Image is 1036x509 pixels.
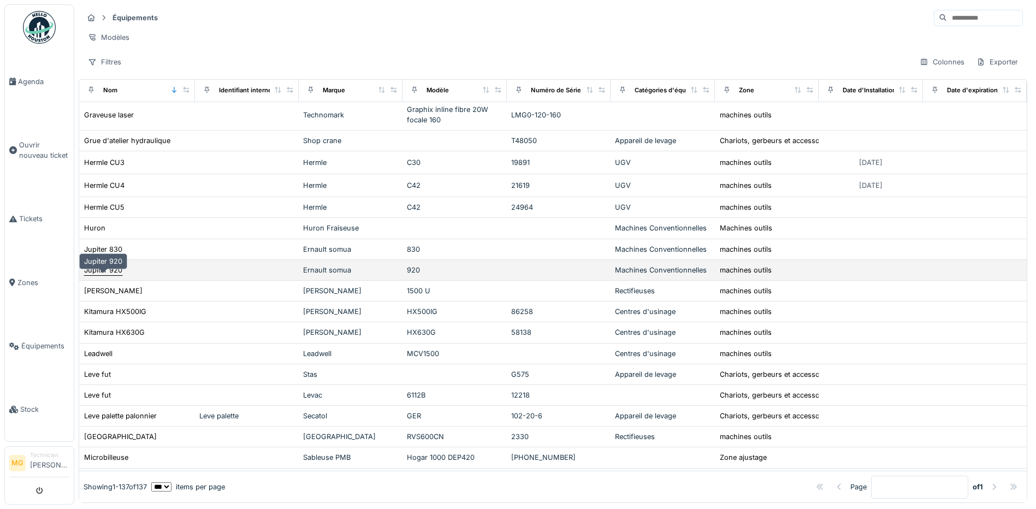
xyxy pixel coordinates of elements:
div: machines outils [720,348,772,359]
div: [PHONE_NUMBER] [511,452,606,463]
div: Rectifieuses [615,286,710,296]
div: Numéro de Série [531,86,581,95]
div: Date d'Installation [843,86,896,95]
div: [PERSON_NAME] [303,286,398,296]
div: machines outils [720,431,772,442]
div: Stas [303,369,398,380]
div: machines outils [720,265,772,275]
div: Modèles [83,29,134,45]
div: [PERSON_NAME] [303,306,398,317]
div: Hermle CU4 [84,180,125,191]
div: Catégories d'équipement [635,86,711,95]
a: Agenda [5,50,74,113]
div: Nom [103,86,117,95]
div: RVS600CN [407,431,502,442]
div: Centres d'usinage [615,306,710,317]
div: Leve palette palonnier [84,411,157,421]
div: 58138 [511,327,606,338]
div: Appareil de levage [615,411,710,421]
div: Hermle [303,180,398,191]
div: Technicien [30,451,69,459]
div: Appareil de levage [615,135,710,146]
div: Hermle [303,202,398,212]
div: machines outils [720,202,772,212]
div: UGV [615,202,710,212]
img: Badge_color-CXgf-gQk.svg [23,11,56,44]
div: 1500 U [407,286,502,296]
div: [PERSON_NAME] [303,327,398,338]
div: machines outils [720,110,772,120]
div: Modèle [427,86,449,95]
div: machines outils [720,157,772,168]
div: Microbilleuse [84,452,128,463]
div: Chariots, gerbeurs et accessoires [720,135,832,146]
div: C42 [407,180,502,191]
div: G575 [511,369,606,380]
div: Exporter [972,54,1023,70]
div: Jupiter 920 [79,253,127,269]
div: 6112B [407,390,502,400]
div: Hermle CU5 [84,202,125,212]
div: Showing 1 - 137 of 137 [84,482,147,492]
div: 830 [407,244,502,254]
div: Filtres [83,54,126,70]
span: Stock [20,404,69,415]
div: 24964 [511,202,606,212]
a: Stock [5,378,74,441]
div: Chariots, gerbeurs et accessoires [720,411,832,421]
div: 102-20-6 [511,411,606,421]
div: 19891 [511,157,606,168]
div: Graveuse laser [84,110,134,120]
div: 920 [407,265,502,275]
div: Leve fut [84,390,111,400]
a: MG Technicien[PERSON_NAME] [9,451,69,477]
div: UGV [615,157,710,168]
div: C30 [407,157,502,168]
div: 2330 [511,431,606,442]
div: Machines outils [720,223,772,233]
div: Hogar 1000 DEP420 [407,452,502,463]
a: Tickets [5,187,74,251]
div: machines outils [720,286,772,296]
div: Leadwell [303,348,398,359]
div: Machines Conventionnelles [615,223,710,233]
div: Hermle CU3 [84,157,125,168]
div: Zone [739,86,754,95]
div: Graphix inline fibre 20W focale 160 [407,104,502,125]
div: Machines Conventionnelles [615,244,710,254]
div: MCV1500 [407,348,502,359]
div: Date d'expiration [947,86,998,95]
div: [PERSON_NAME] [84,286,143,296]
div: Huron [84,223,105,233]
div: Secatol [303,411,398,421]
div: Chariots, gerbeurs et accessoires [720,369,832,380]
div: Appareil de levage [615,369,710,380]
div: machines outils [720,180,772,191]
div: Shop crane [303,135,398,146]
div: GER [407,411,502,421]
div: machines outils [720,327,772,338]
a: Zones [5,251,74,314]
span: Tickets [19,214,69,224]
span: Agenda [18,76,69,87]
div: Leadwell [84,348,113,359]
div: Colonnes [915,54,969,70]
a: Ouvrir nouveau ticket [5,113,74,187]
div: Kitamura HX500IG [84,306,146,317]
div: Huron Fraiseuse [303,223,398,233]
div: Kitamura HX630G [84,327,145,338]
div: 86258 [511,306,606,317]
div: Zone ajustage [720,452,767,463]
span: Zones [17,277,69,288]
div: Technomark [303,110,398,120]
span: Ouvrir nouveau ticket [19,140,69,161]
div: [GEOGRAPHIC_DATA] [84,431,157,442]
div: Ernault somua [303,244,398,254]
div: [DATE] [859,157,883,168]
div: Identifiant interne [219,86,272,95]
div: machines outils [720,244,772,254]
div: Leve fut [84,369,111,380]
div: C42 [407,202,502,212]
div: T48050 [511,135,606,146]
div: Jupiter 830 [84,244,122,254]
